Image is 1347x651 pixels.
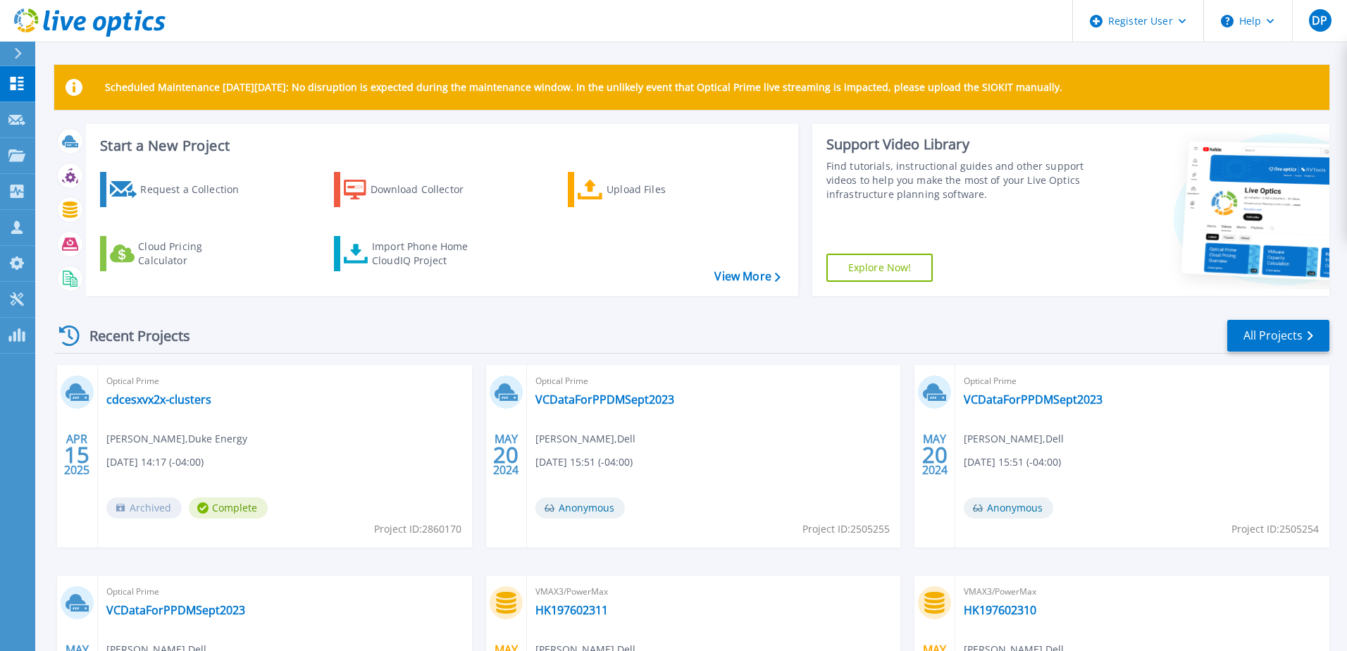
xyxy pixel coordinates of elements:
span: Archived [106,497,182,519]
a: HK197602310 [964,603,1036,617]
span: Optical Prime [535,373,893,389]
a: Request a Collection [100,172,257,207]
span: VMAX3/PowerMax [535,584,893,600]
span: [PERSON_NAME] , Duke Energy [106,431,247,447]
span: Anonymous [964,497,1053,519]
a: VCDataForPPDMSept2023 [535,392,674,407]
span: 15 [64,449,89,461]
div: Find tutorials, instructional guides and other support videos to help you make the most of your L... [826,159,1090,201]
div: APR 2025 [63,429,90,480]
span: [DATE] 15:51 (-04:00) [535,454,633,470]
p: Scheduled Maintenance [DATE][DATE]: No disruption is expected during the maintenance window. In t... [105,82,1062,93]
span: Anonymous [535,497,625,519]
div: Import Phone Home CloudIQ Project [372,240,482,268]
div: MAY 2024 [921,429,948,480]
a: Download Collector [334,172,491,207]
span: Project ID: 2505255 [802,521,890,537]
span: Complete [189,497,268,519]
div: Cloud Pricing Calculator [138,240,251,268]
a: View More [714,270,780,283]
span: 20 [922,449,948,461]
span: Optical Prime [106,584,464,600]
a: HK197602311 [535,603,608,617]
span: [PERSON_NAME] , Dell [964,431,1064,447]
div: Support Video Library [826,135,1090,154]
div: Recent Projects [54,318,209,353]
div: Upload Files [607,175,719,204]
a: VCDataForPPDMSept2023 [964,392,1103,407]
span: [DATE] 14:17 (-04:00) [106,454,204,470]
h3: Start a New Project [100,138,780,154]
a: All Projects [1227,320,1329,352]
span: [PERSON_NAME] , Dell [535,431,635,447]
span: Project ID: 2505254 [1231,521,1319,537]
span: Optical Prime [964,373,1321,389]
div: Download Collector [371,175,483,204]
a: Upload Files [568,172,725,207]
span: [DATE] 15:51 (-04:00) [964,454,1061,470]
span: Optical Prime [106,373,464,389]
div: MAY 2024 [492,429,519,480]
a: cdcesxvx2x-clusters [106,392,211,407]
a: VCDataForPPDMSept2023 [106,603,245,617]
span: Project ID: 2860170 [374,521,461,537]
a: Explore Now! [826,254,933,282]
span: DP [1312,15,1327,26]
a: Cloud Pricing Calculator [100,236,257,271]
span: VMAX3/PowerMax [964,584,1321,600]
div: Request a Collection [140,175,253,204]
span: 20 [493,449,519,461]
